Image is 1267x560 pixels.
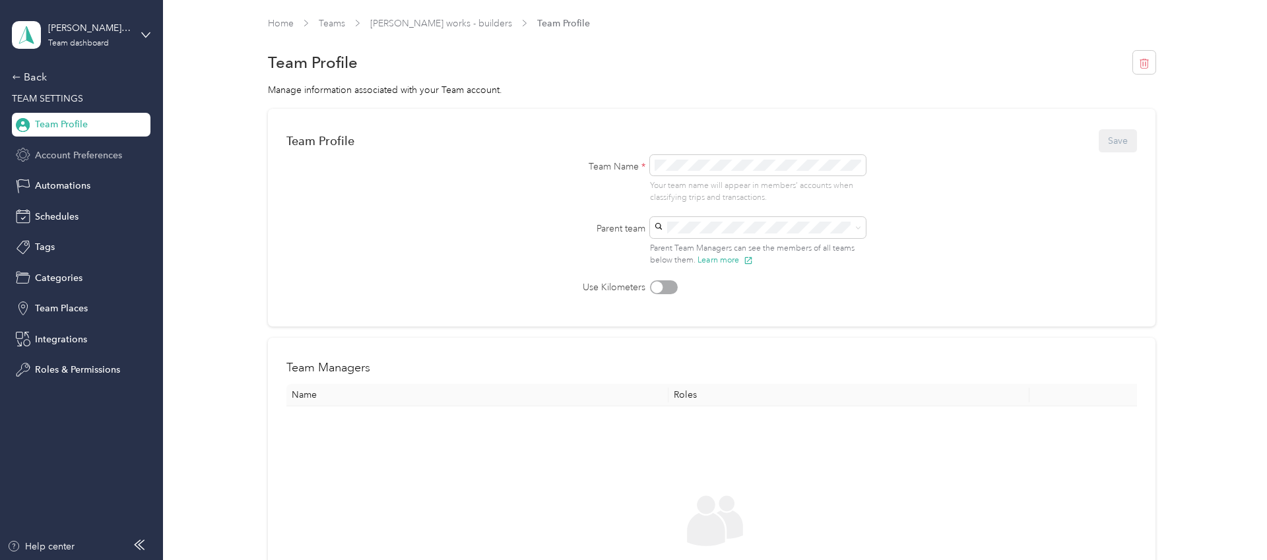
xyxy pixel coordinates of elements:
[268,18,294,29] a: Home
[35,301,88,315] span: Team Places
[650,243,855,266] span: Parent Team Managers can see the members of all teams below them.
[12,69,144,85] div: Back
[527,222,645,235] label: Parent team
[35,271,82,285] span: Categories
[286,134,354,148] div: Team Profile
[286,384,668,406] th: Name
[527,280,645,294] label: Use Kilometers
[35,148,122,162] span: Account Preferences
[286,359,370,377] h2: Team Managers
[35,240,55,254] span: Tags
[35,210,79,224] span: Schedules
[268,83,1155,97] div: Manage information associated with your Team account.
[268,55,358,69] h1: Team Profile
[650,180,866,203] p: Your team name will appear in members’ accounts when classifying trips and transactions.
[48,40,109,47] div: Team dashboard
[370,18,512,29] a: [PERSON_NAME] works - builders
[35,117,88,131] span: Team Profile
[48,21,131,35] div: [PERSON_NAME] works
[537,16,590,30] span: Team Profile
[35,332,87,346] span: Integrations
[12,93,83,104] span: TEAM SETTINGS
[1193,486,1267,560] iframe: Everlance-gr Chat Button Frame
[698,254,753,266] button: Learn more
[7,540,75,553] button: Help center
[319,18,345,29] a: Teams
[35,363,120,377] span: Roles & Permissions
[527,160,645,173] label: Team Name
[35,179,90,193] span: Automations
[668,384,1029,406] th: Roles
